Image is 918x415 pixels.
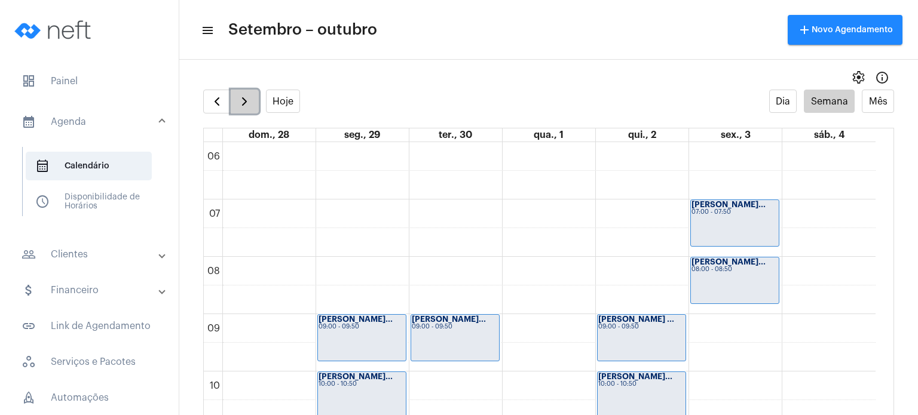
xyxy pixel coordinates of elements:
[7,103,179,141] mat-expansion-panel-header: sidenav iconAgenda
[231,90,259,113] button: Próximo Semana
[246,128,292,142] a: 28 de setembro de 2025
[691,266,778,273] div: 08:00 - 08:50
[870,66,894,90] button: Info
[22,115,36,129] mat-icon: sidenav icon
[531,128,566,142] a: 1 de outubro de 2025
[207,380,222,391] div: 10
[598,373,672,380] strong: [PERSON_NAME]...
[342,128,382,142] a: 29 de setembro de 2025
[22,319,36,333] mat-icon: sidenav icon
[12,348,167,376] span: Serviços e Pacotes
[22,391,36,405] span: sidenav icon
[22,247,36,262] mat-icon: sidenav icon
[22,247,160,262] mat-panel-title: Clientes
[35,159,50,173] span: sidenav icon
[35,195,50,209] span: sidenav icon
[788,15,902,45] button: Novo Agendamento
[598,381,685,388] div: 10:00 - 10:50
[22,355,36,369] span: sidenav icon
[412,315,486,323] strong: [PERSON_NAME]...
[846,66,870,90] button: settings
[804,90,855,113] button: Semana
[862,90,894,113] button: Mês
[207,208,222,219] div: 07
[201,23,213,38] mat-icon: sidenav icon
[26,152,152,180] span: Calendário
[12,383,167,412] span: Automações
[22,283,36,297] mat-icon: sidenav icon
[10,6,99,54] img: logo-neft-novo-2.png
[797,26,893,34] span: Novo Agendamento
[205,323,222,334] div: 09
[26,187,152,216] span: Disponibilidade de Horários
[718,128,753,142] a: 3 de outubro de 2025
[319,381,405,388] div: 10:00 - 10:50
[22,115,160,129] mat-panel-title: Agenda
[205,266,222,276] div: 08
[598,315,674,323] strong: [PERSON_NAME] ...
[875,70,889,85] mat-icon: Info
[797,23,812,37] mat-icon: add
[12,67,167,96] span: Painel
[203,90,231,113] button: Semana Anterior
[691,201,766,208] strong: [PERSON_NAME]...
[851,70,865,85] span: settings
[12,312,167,340] span: Link de Agendamento
[7,240,179,269] mat-expansion-panel-header: sidenav iconClientes
[319,324,405,330] div: 09:00 - 09:50
[436,128,475,142] a: 30 de setembro de 2025
[626,128,659,142] a: 2 de outubro de 2025
[769,90,797,113] button: Dia
[691,258,766,266] strong: [PERSON_NAME]...
[319,373,393,380] strong: [PERSON_NAME]...
[812,128,847,142] a: 4 de outubro de 2025
[598,324,685,330] div: 09:00 - 09:50
[22,74,36,88] span: sidenav icon
[7,276,179,305] mat-expansion-panel-header: sidenav iconFinanceiro
[266,90,301,113] button: Hoje
[319,315,393,323] strong: [PERSON_NAME]...
[7,141,179,233] div: sidenav iconAgenda
[228,20,377,39] span: Setembro – outubro
[412,324,498,330] div: 09:00 - 09:50
[205,151,222,162] div: 06
[691,209,778,216] div: 07:00 - 07:50
[22,283,160,297] mat-panel-title: Financeiro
